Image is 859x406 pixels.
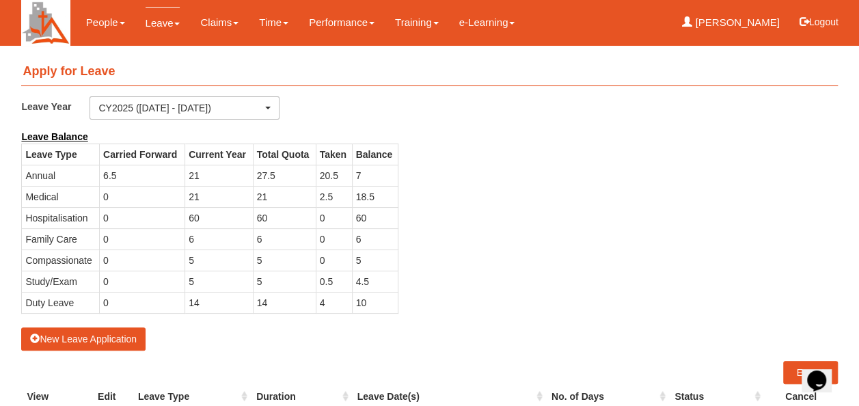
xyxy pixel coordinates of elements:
td: 7 [352,165,398,186]
td: Family Care [22,228,100,249]
td: 14 [253,292,316,313]
div: CY2025 ([DATE] - [DATE]) [98,101,262,115]
td: 6 [185,228,253,249]
a: [PERSON_NAME] [682,7,780,38]
th: Carried Forward [100,144,185,165]
a: Time [259,7,288,38]
td: 5 [185,271,253,292]
a: People [86,7,125,38]
a: e-Learning [459,7,515,38]
td: Hospitalisation [22,207,100,228]
td: 0 [316,249,352,271]
button: New Leave Application [21,327,146,351]
td: 0 [100,249,185,271]
th: Leave Type [22,144,100,165]
td: 5 [253,271,316,292]
td: 0 [316,207,352,228]
td: 60 [185,207,253,228]
td: 21 [185,165,253,186]
iframe: chat widget [802,351,845,392]
th: Total Quota [253,144,316,165]
td: 0 [100,186,185,207]
td: 20.5 [316,165,352,186]
td: Study/Exam [22,271,100,292]
td: 6 [352,228,398,249]
td: 5 [253,249,316,271]
button: CY2025 ([DATE] - [DATE]) [90,96,279,120]
b: Leave Balance [21,131,87,142]
td: 0.5 [316,271,352,292]
td: 6 [253,228,316,249]
td: 60 [352,207,398,228]
td: Medical [22,186,100,207]
button: Logout [790,5,848,38]
td: 27.5 [253,165,316,186]
a: Export [783,361,838,384]
a: Performance [309,7,374,38]
td: 0 [316,228,352,249]
td: Duty Leave [22,292,100,313]
td: 10 [352,292,398,313]
td: 5 [185,249,253,271]
td: 4.5 [352,271,398,292]
a: Leave [146,7,180,39]
td: 60 [253,207,316,228]
td: 21 [253,186,316,207]
a: Claims [200,7,238,38]
td: 6.5 [100,165,185,186]
th: Current Year [185,144,253,165]
td: Annual [22,165,100,186]
td: 14 [185,292,253,313]
td: 2.5 [316,186,352,207]
td: Compassionate [22,249,100,271]
td: 21 [185,186,253,207]
th: Balance [352,144,398,165]
h4: Apply for Leave [21,58,837,86]
th: Taken [316,144,352,165]
label: Leave Year [21,96,90,116]
a: Training [395,7,439,38]
td: 4 [316,292,352,313]
td: 0 [100,207,185,228]
td: 0 [100,228,185,249]
td: 18.5 [352,186,398,207]
td: 0 [100,292,185,313]
td: 5 [352,249,398,271]
td: 0 [100,271,185,292]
